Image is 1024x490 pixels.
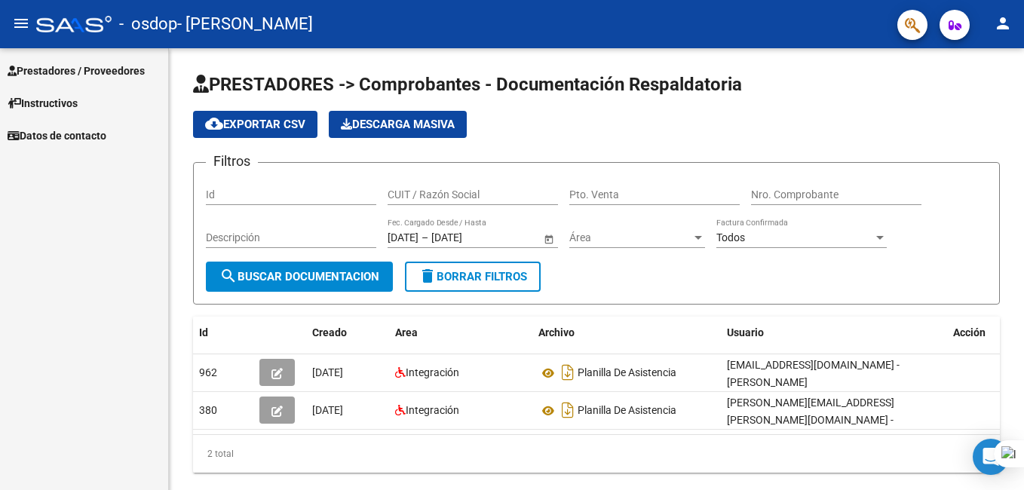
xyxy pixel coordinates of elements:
input: Start date [388,231,418,244]
span: Integración [406,404,459,416]
input: End date [431,231,505,244]
datatable-header-cell: Archivo [532,317,721,349]
i: Descargar documento [558,398,578,422]
span: Planilla De Asistencia [578,405,676,417]
span: Usuario [727,326,764,338]
span: Área [569,231,691,244]
span: [DATE] [312,366,343,378]
span: Prestadores / Proveedores [8,63,145,79]
span: Descarga Masiva [341,118,455,131]
mat-icon: cloud_download [205,115,223,133]
span: Acción [953,326,986,338]
button: Open calendar [541,231,556,247]
button: Exportar CSV [193,111,317,138]
span: - osdop [119,8,177,41]
span: 962 [199,366,217,378]
span: Planilla De Asistencia [578,367,676,379]
span: Archivo [538,326,575,338]
button: Descarga Masiva [329,111,467,138]
mat-icon: delete [418,267,437,285]
span: Id [199,326,208,338]
button: Buscar Documentacion [206,262,393,292]
span: Buscar Documentacion [219,270,379,283]
span: Instructivos [8,95,78,112]
i: Descargar documento [558,360,578,384]
span: Todos [716,231,745,243]
datatable-header-cell: Area [389,317,532,349]
span: - [PERSON_NAME] [177,8,313,41]
span: Datos de contacto [8,127,106,144]
datatable-header-cell: Acción [947,317,1022,349]
span: – [422,231,428,244]
span: [EMAIL_ADDRESS][DOMAIN_NAME] - [PERSON_NAME] [727,359,900,388]
span: Integración [406,366,459,378]
div: 2 total [193,435,1000,473]
datatable-header-cell: Usuario [721,317,947,349]
span: [DATE] [312,404,343,416]
mat-icon: menu [12,14,30,32]
app-download-masive: Descarga masiva de comprobantes (adjuntos) [329,111,467,138]
span: [PERSON_NAME][EMAIL_ADDRESS][PERSON_NAME][DOMAIN_NAME] - [PERSON_NAME] [727,397,894,443]
span: Exportar CSV [205,118,305,131]
span: Area [395,326,418,338]
div: Open Intercom Messenger [973,439,1009,475]
span: PRESTADORES -> Comprobantes - Documentación Respaldatoria [193,74,742,95]
datatable-header-cell: Id [193,317,253,349]
datatable-header-cell: Creado [306,317,389,349]
mat-icon: search [219,267,238,285]
button: Borrar Filtros [405,262,541,292]
span: Borrar Filtros [418,270,527,283]
h3: Filtros [206,151,258,172]
span: Creado [312,326,347,338]
mat-icon: person [994,14,1012,32]
span: 380 [199,404,217,416]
